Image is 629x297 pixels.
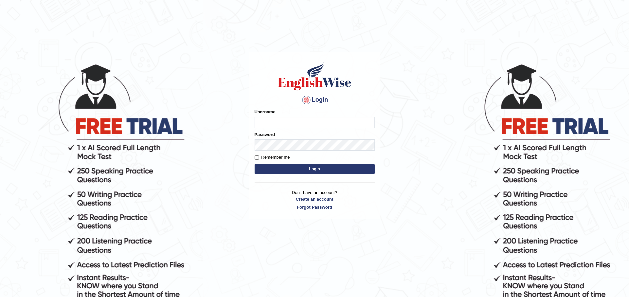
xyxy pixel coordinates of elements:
a: Create an account [255,196,375,202]
p: Don't have an account? [255,189,375,210]
label: Remember me [255,154,290,161]
img: Logo of English Wise sign in for intelligent practice with AI [277,61,353,91]
input: Remember me [255,155,259,160]
h4: Login [255,95,375,105]
button: Login [255,164,375,174]
a: Forgot Password [255,204,375,210]
label: Username [255,109,276,115]
label: Password [255,131,275,138]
